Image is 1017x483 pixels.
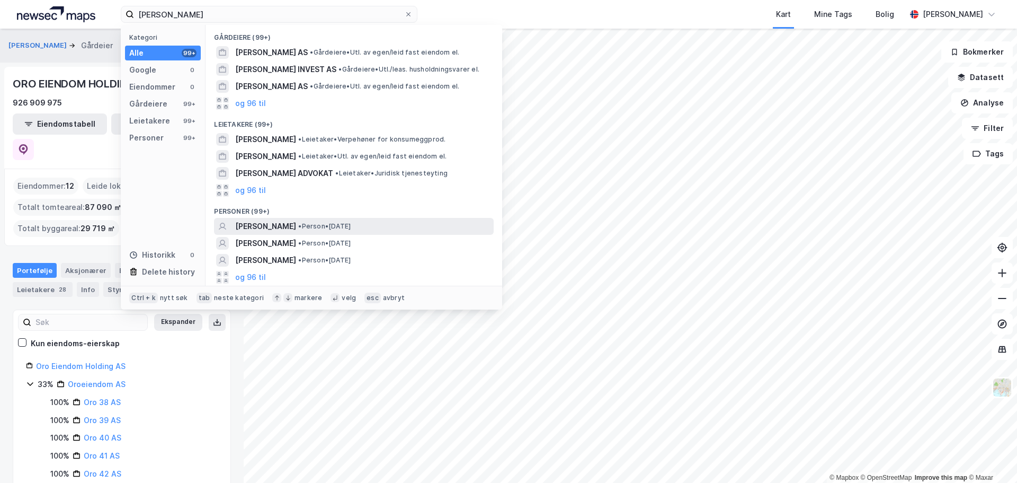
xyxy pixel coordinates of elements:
[962,118,1013,139] button: Filter
[214,294,264,302] div: neste kategori
[298,239,301,247] span: •
[84,451,120,460] a: Oro 41 AS
[13,75,154,92] div: ORO EIENDOM HOLDING AS
[50,396,69,409] div: 100%
[310,48,313,56] span: •
[13,282,73,297] div: Leietakere
[298,239,351,248] span: Person • [DATE]
[298,222,351,231] span: Person • [DATE]
[129,47,144,59] div: Alle
[298,222,301,230] span: •
[31,314,147,330] input: Søk
[342,294,356,302] div: velg
[197,293,212,303] div: tab
[235,80,308,93] span: [PERSON_NAME] AS
[129,249,175,261] div: Historikk
[338,65,342,73] span: •
[776,8,791,21] div: Kart
[129,293,158,303] div: Ctrl + k
[57,284,68,295] div: 28
[8,40,69,51] button: [PERSON_NAME]
[81,39,113,52] div: Gårdeier
[129,81,175,93] div: Eiendommer
[206,25,502,44] div: Gårdeiere (99+)
[50,450,69,462] div: 100%
[68,380,126,389] a: Oroeiendom AS
[129,98,167,110] div: Gårdeiere
[235,237,296,250] span: [PERSON_NAME]
[923,8,983,21] div: [PERSON_NAME]
[298,152,301,160] span: •
[861,474,912,481] a: OpenStreetMap
[61,263,111,278] div: Aksjonærer
[383,294,405,302] div: avbryt
[948,67,1013,88] button: Datasett
[134,6,404,22] input: Søk på adresse, matrikkel, gårdeiere, leietakere eller personer
[129,115,170,127] div: Leietakere
[235,184,266,197] button: og 96 til
[13,178,78,195] div: Eiendommer :
[814,8,852,21] div: Mine Tags
[298,256,351,265] span: Person • [DATE]
[235,46,308,59] span: [PERSON_NAME] AS
[298,152,447,161] span: Leietaker • Utl. av egen/leid fast eiendom el.
[235,97,266,110] button: og 96 til
[84,416,121,425] a: Oro 39 AS
[295,294,322,302] div: markere
[182,49,197,57] div: 99+
[85,201,121,214] span: 87 090 ㎡
[206,112,502,131] div: Leietakere (99+)
[188,83,197,91] div: 0
[154,314,202,331] button: Ekspander
[235,63,336,76] span: [PERSON_NAME] INVEST AS
[235,254,296,267] span: [PERSON_NAME]
[298,135,301,143] span: •
[310,82,313,90] span: •
[182,100,197,108] div: 99+
[310,82,459,91] span: Gårdeiere • Utl. av egen/leid fast eiendom el.
[66,180,74,192] span: 12
[13,220,119,237] div: Totalt byggareal :
[31,337,120,350] div: Kun eiendoms-eierskap
[298,256,301,264] span: •
[111,113,206,135] button: Leietakertabell
[829,474,859,481] a: Mapbox
[941,41,1013,63] button: Bokmerker
[160,294,188,302] div: nytt søk
[142,266,195,278] div: Delete history
[992,377,1012,398] img: Z
[50,432,69,444] div: 100%
[235,167,333,180] span: [PERSON_NAME] ADVOKAT
[13,96,62,109] div: 926 909 975
[915,474,967,481] a: Improve this map
[335,169,448,178] span: Leietaker • Juridisk tjenesteyting
[17,6,95,22] img: logo.a4113a55bc3d86da70a041830d287a7e.svg
[235,133,296,146] span: [PERSON_NAME]
[129,131,164,144] div: Personer
[188,66,197,74] div: 0
[38,378,53,391] div: 33%
[115,263,180,278] div: Eiendommer
[964,432,1017,483] iframe: Chat Widget
[77,282,99,297] div: Info
[235,220,296,233] span: [PERSON_NAME]
[964,143,1013,164] button: Tags
[50,468,69,480] div: 100%
[50,414,69,427] div: 100%
[310,48,459,57] span: Gårdeiere • Utl. av egen/leid fast eiendom el.
[235,271,266,284] button: og 96 til
[188,251,197,259] div: 0
[84,398,121,407] a: Oro 38 AS
[335,169,338,177] span: •
[876,8,894,21] div: Bolig
[182,134,197,142] div: 99+
[951,92,1013,113] button: Analyse
[129,33,201,41] div: Kategori
[235,150,296,163] span: [PERSON_NAME]
[84,433,121,442] a: Oro 40 AS
[83,178,158,195] div: Leide lokasjoner :
[13,113,107,135] button: Eiendomstabell
[206,199,502,218] div: Personer (99+)
[81,222,115,235] span: 29 719 ㎡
